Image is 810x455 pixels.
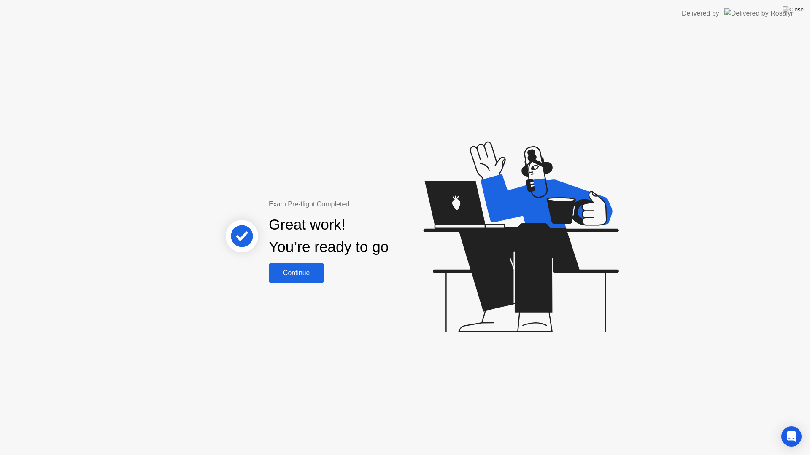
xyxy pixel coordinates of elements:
button: Continue [269,263,324,283]
div: Open Intercom Messenger [781,426,802,447]
img: Close [783,6,804,13]
div: Delivered by [682,8,719,19]
div: Continue [271,269,321,277]
img: Delivered by Rosalyn [724,8,795,18]
div: Great work! You’re ready to go [269,214,389,258]
div: Exam Pre-flight Completed [269,199,443,209]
